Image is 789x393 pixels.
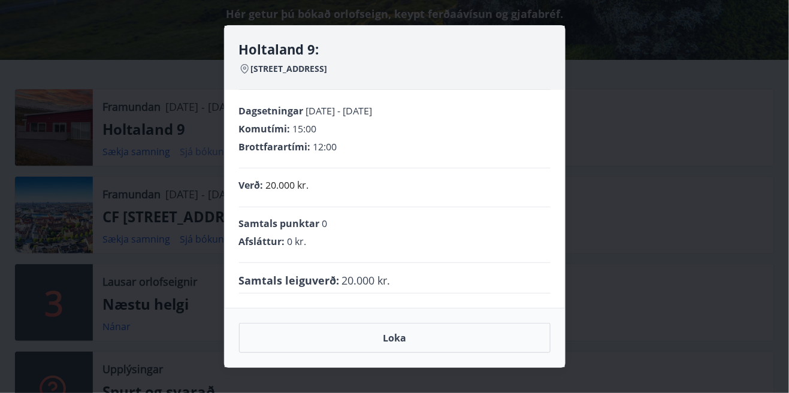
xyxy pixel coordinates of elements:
span: Verð : [239,179,264,192]
p: 20.000 kr. [266,178,309,192]
span: Komutími : [239,122,291,135]
button: Loka [239,323,551,353]
span: 20.000 kr. [342,273,391,288]
span: 0 [322,217,328,230]
span: Samtals punktar [239,217,320,230]
span: [DATE] - [DATE] [306,104,373,117]
span: Brottfarartími : [239,140,311,153]
h4: Holtaland 9: [239,40,551,58]
span: 15:00 [293,122,317,135]
span: 0 kr. [288,235,307,248]
span: 12:00 [313,140,337,153]
span: Afsláttur : [239,235,285,248]
span: Samtals leiguverð : [239,273,340,288]
span: Dagsetningar [239,104,304,117]
span: [STREET_ADDRESS] [251,63,328,75]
